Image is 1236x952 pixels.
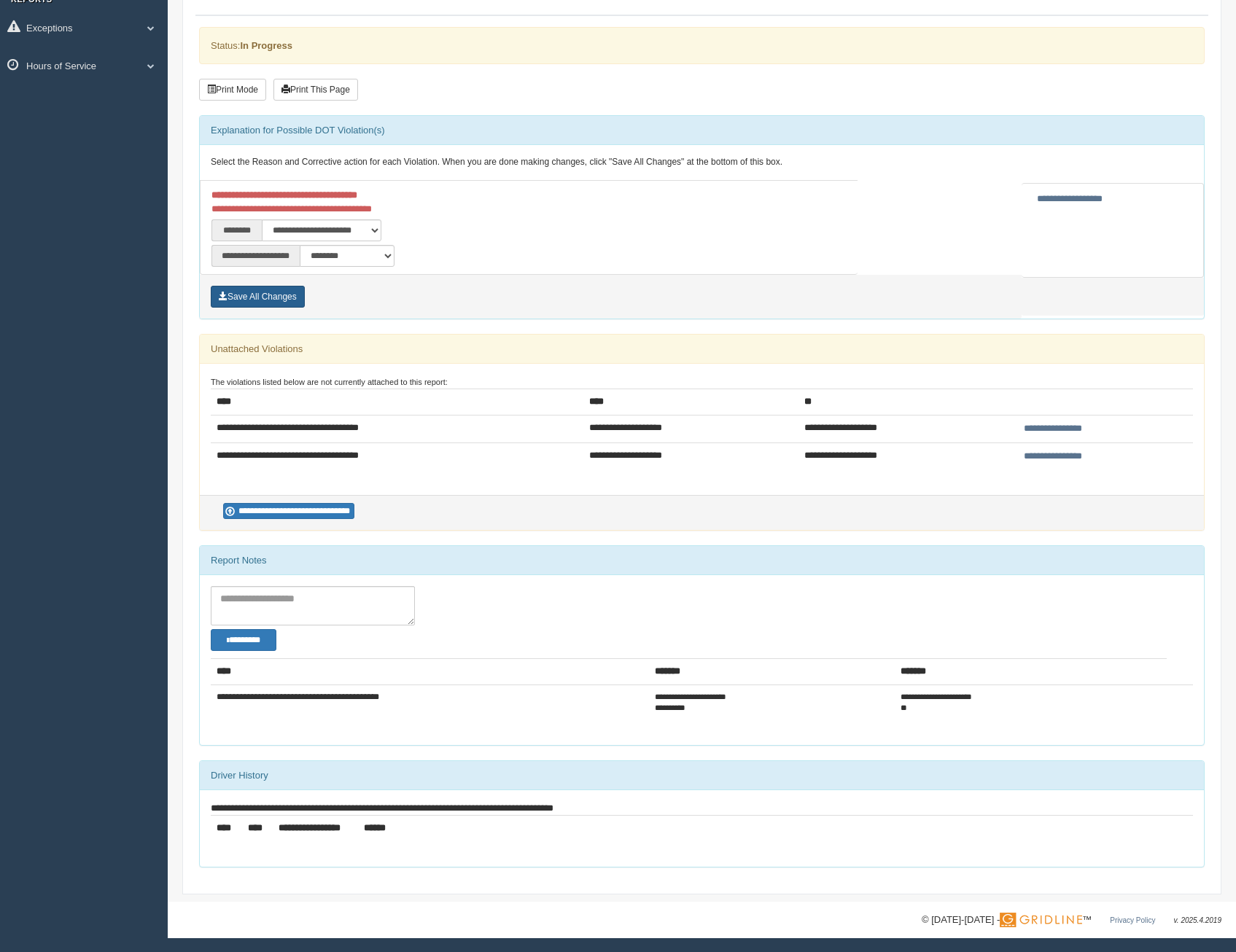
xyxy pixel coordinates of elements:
button: Change Filter Options [211,629,276,651]
div: Explanation for Possible DOT Violation(s) [200,116,1204,145]
a: Privacy Policy [1110,916,1155,924]
div: Unattached Violations [200,335,1204,364]
small: The violations listed below are not currently attached to this report: [211,378,448,386]
div: Driver History [200,761,1204,790]
div: Report Notes [200,546,1204,575]
div: Select the Reason and Corrective action for each Violation. When you are done making changes, cli... [200,145,1204,180]
span: v. 2025.4.2019 [1174,916,1221,924]
div: Status: [199,27,1205,64]
img: Gridline [1000,913,1082,927]
button: Print Mode [199,79,266,101]
div: © [DATE]-[DATE] - ™ [922,913,1221,928]
button: Save [211,286,305,308]
strong: In Progress [240,40,292,51]
button: Print This Page [273,79,358,101]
